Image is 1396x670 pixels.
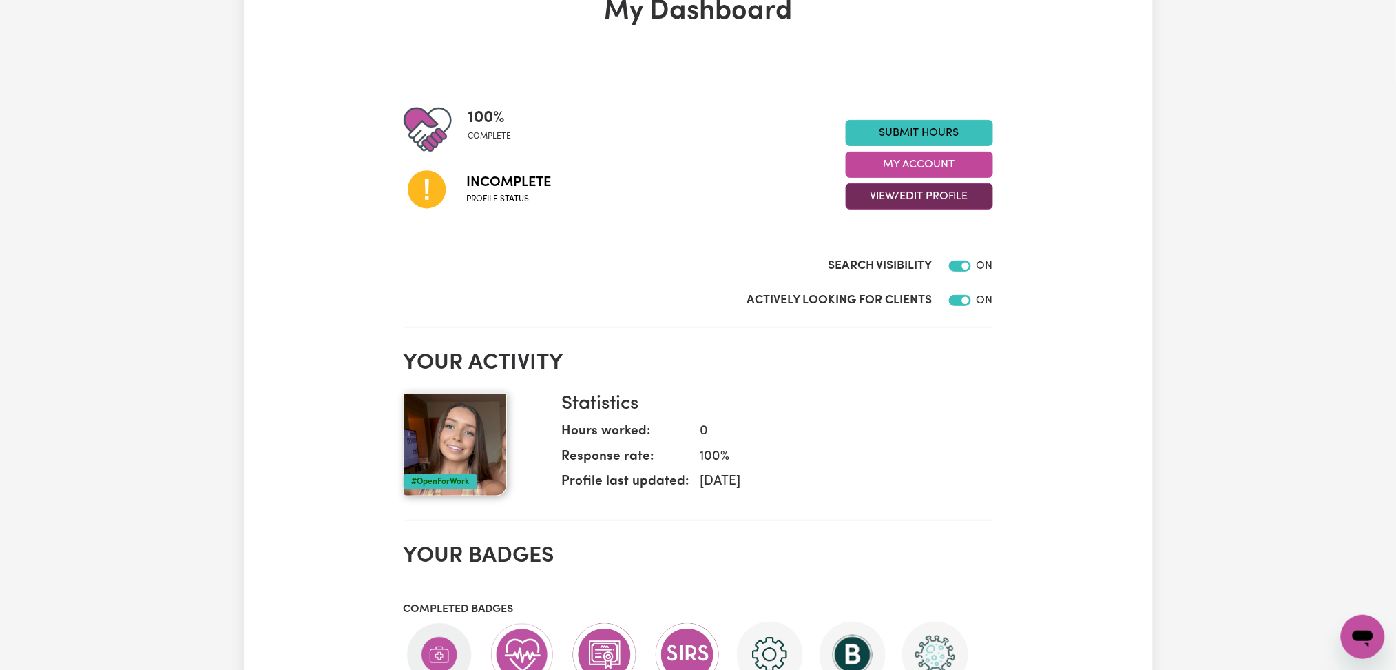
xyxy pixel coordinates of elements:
span: ON [977,295,993,306]
dt: Hours worked: [562,422,689,447]
label: Actively Looking for Clients [747,292,933,309]
dd: 100 % [689,447,982,467]
button: My Account [846,152,993,178]
span: Profile status [467,193,552,205]
span: complete [468,130,512,143]
span: ON [977,261,993,272]
div: Profile completeness: 100% [468,105,523,154]
img: Your profile picture [404,393,507,496]
dt: Response rate: [562,447,689,473]
dd: 0 [689,422,982,442]
span: Incomplete [467,172,552,193]
label: Search Visibility [829,257,933,275]
h3: Statistics [562,393,982,416]
dd: [DATE] [689,472,982,492]
div: #OpenForWork [404,474,477,489]
h2: Your activity [404,350,993,376]
iframe: Button to launch messaging window [1341,615,1385,659]
dt: Profile last updated: [562,472,689,498]
span: 100 % [468,105,512,130]
button: View/Edit Profile [846,183,993,210]
h2: Your badges [404,543,993,569]
a: Submit Hours [846,120,993,146]
h3: Completed badges [404,603,993,616]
